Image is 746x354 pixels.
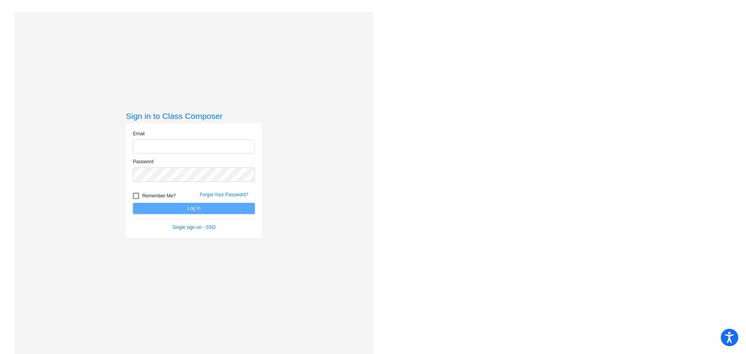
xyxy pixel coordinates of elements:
[173,225,216,230] a: Single sign on - SSO
[133,158,153,165] label: Password
[142,191,176,201] span: Remember Me?
[133,130,145,137] label: Email
[200,192,248,197] a: Forgot Your Password?
[126,111,262,121] h3: Sign in to Class Composer
[133,203,255,214] button: Log In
